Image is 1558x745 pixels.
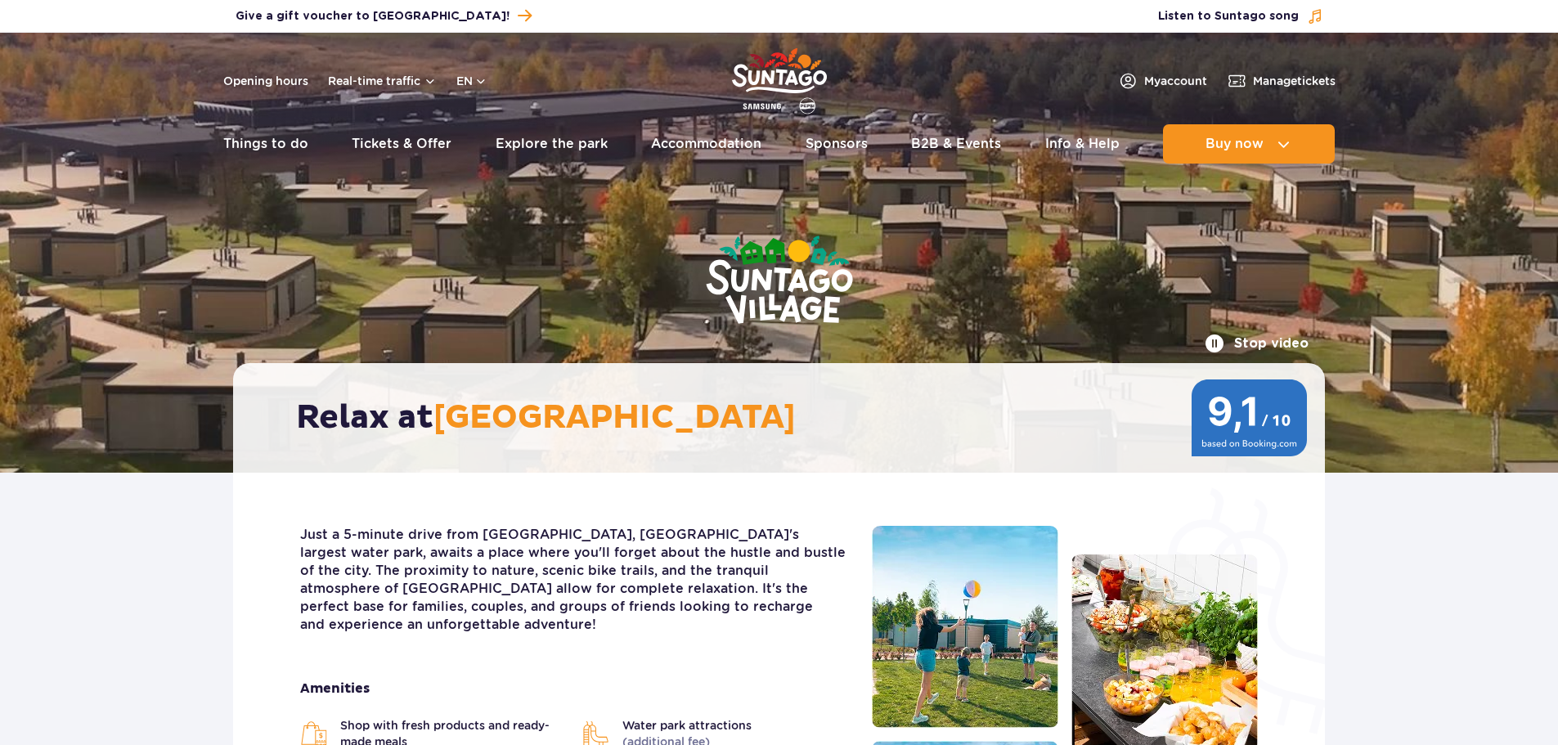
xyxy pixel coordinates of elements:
a: Tickets & Offer [352,124,451,164]
button: Buy now [1163,124,1335,164]
a: Opening hours [223,73,308,89]
span: [GEOGRAPHIC_DATA] [433,397,796,438]
a: Things to do [223,124,308,164]
a: Myaccount [1118,71,1207,91]
button: en [456,73,487,89]
a: Park of Poland [732,41,827,116]
a: Sponsors [806,124,868,164]
img: 9,1/10 wg ocen z Booking.com [1190,379,1309,456]
span: Listen to Suntago song [1158,8,1299,25]
span: Give a gift voucher to [GEOGRAPHIC_DATA]! [236,8,510,25]
h2: Relax at [296,397,1278,438]
span: Buy now [1206,137,1264,151]
span: My account [1144,73,1207,89]
a: B2B & Events [911,124,1001,164]
span: Manage tickets [1253,73,1336,89]
button: Listen to Suntago song [1158,8,1323,25]
a: Explore the park [496,124,608,164]
p: Just a 5-minute drive from [GEOGRAPHIC_DATA], [GEOGRAPHIC_DATA]'s largest water park, awaits a pl... [300,526,847,634]
button: Real-time traffic [328,74,437,88]
a: Info & Help [1045,124,1120,164]
img: Suntago Village [640,172,918,391]
button: Stop video [1205,334,1309,353]
a: Managetickets [1227,71,1336,91]
a: Give a gift voucher to [GEOGRAPHIC_DATA]! [236,5,532,27]
a: Accommodation [651,124,761,164]
strong: Amenities [300,680,847,698]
